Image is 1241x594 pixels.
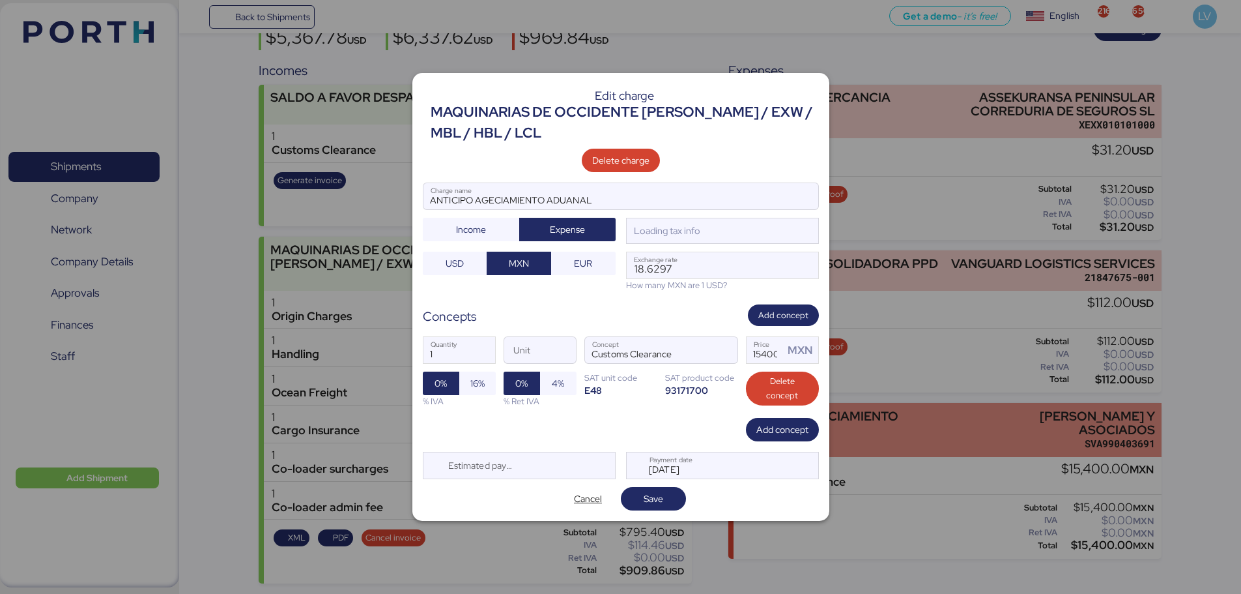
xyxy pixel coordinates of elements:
[423,307,477,326] div: Concepts
[584,384,657,396] div: E48
[423,395,496,408] div: % IVA
[665,372,738,384] div: SAT product code
[470,376,485,391] span: 16%
[423,252,487,275] button: USD
[710,340,737,367] button: ConceptConcept
[592,153,649,168] span: Delete charge
[446,256,464,271] span: USD
[504,372,540,395] button: 0%
[550,222,585,237] span: Expense
[746,372,819,406] button: Delete concept
[585,337,706,363] input: Concept
[748,304,819,326] button: Add concept
[423,372,459,395] button: 0%
[431,102,819,144] div: MAQUINARIAS DE OCCIDENTE [PERSON_NAME] / EXW / MBL / HBL / LCL
[519,218,616,241] button: Expense
[540,372,577,395] button: 4%
[487,252,551,275] button: MXN
[551,252,616,275] button: EUR
[746,418,819,441] button: Add concept
[456,222,486,237] span: Income
[435,376,447,391] span: 0%
[747,337,784,363] input: Price
[509,256,529,271] span: MXN
[621,487,686,511] button: Save
[627,252,818,278] input: Exchange rate
[556,487,621,511] button: Cancel
[423,218,519,241] button: Income
[504,395,577,408] div: % Ret IVA
[756,374,808,403] span: Delete concept
[515,376,528,391] span: 0%
[552,376,564,391] span: 4%
[584,372,657,384] div: SAT unit code
[665,384,738,396] div: 93171700
[758,308,808,323] span: Add concept
[756,422,808,438] span: Add concept
[626,279,819,291] div: How many MXN are 1 USD?
[423,337,495,363] input: Quantity
[423,183,818,209] input: Charge name
[582,149,660,172] button: Delete charge
[431,90,819,102] div: Edit charge
[788,342,818,359] div: MXN
[632,224,701,238] div: Loading tax info
[644,491,663,507] span: Save
[459,372,496,395] button: 16%
[574,256,592,271] span: EUR
[574,491,602,507] span: Cancel
[504,337,576,363] input: Unit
